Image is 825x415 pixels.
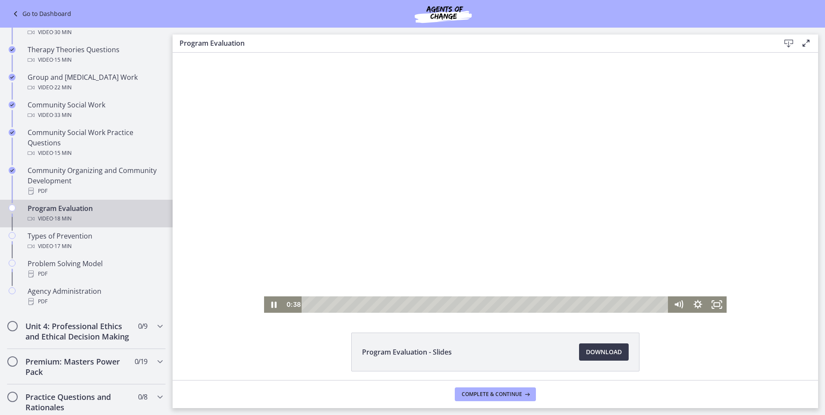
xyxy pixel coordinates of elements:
[25,321,131,342] h2: Unit 4: Professional Ethics and Ethical Decision Making
[28,203,162,224] div: Program Evaluation
[28,258,162,279] div: Problem Solving Model
[173,53,818,313] iframe: Video Lesson
[135,356,147,367] span: 0 / 19
[28,72,162,93] div: Group and [MEDICAL_DATA] Work
[586,347,622,357] span: Download
[138,321,147,331] span: 0 / 9
[28,186,162,196] div: PDF
[579,343,629,361] a: Download
[9,74,16,81] i: Completed
[28,127,162,158] div: Community Social Work Practice Questions
[28,269,162,279] div: PDF
[28,214,162,224] div: Video
[516,244,535,260] button: Show settings menu
[535,244,554,260] button: Fullscreen
[455,387,536,401] button: Complete & continue
[462,391,522,398] span: Complete & continue
[53,214,72,224] span: · 18 min
[28,241,162,252] div: Video
[53,148,72,158] span: · 15 min
[53,110,72,120] span: · 33 min
[53,82,72,93] span: · 22 min
[28,55,162,65] div: Video
[28,231,162,252] div: Types of Prevention
[28,82,162,93] div: Video
[179,38,766,48] h3: Program Evaluation
[496,244,516,260] button: Mute
[28,110,162,120] div: Video
[28,286,162,307] div: Agency Administration
[25,392,131,412] h2: Practice Questions and Rationales
[362,347,452,357] span: Program Evaluation - Slides
[28,100,162,120] div: Community Social Work
[28,165,162,196] div: Community Organizing and Community Development
[9,129,16,136] i: Completed
[9,101,16,108] i: Completed
[28,148,162,158] div: Video
[9,46,16,53] i: Completed
[53,55,72,65] span: · 15 min
[28,296,162,307] div: PDF
[53,241,72,252] span: · 17 min
[25,356,131,377] h2: Premium: Masters Power Pack
[138,392,147,402] span: 0 / 8
[53,27,72,38] span: · 30 min
[28,27,162,38] div: Video
[28,44,162,65] div: Therapy Theories Questions
[10,9,71,19] a: Go to Dashboard
[391,3,495,24] img: Agents of Change
[9,167,16,174] i: Completed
